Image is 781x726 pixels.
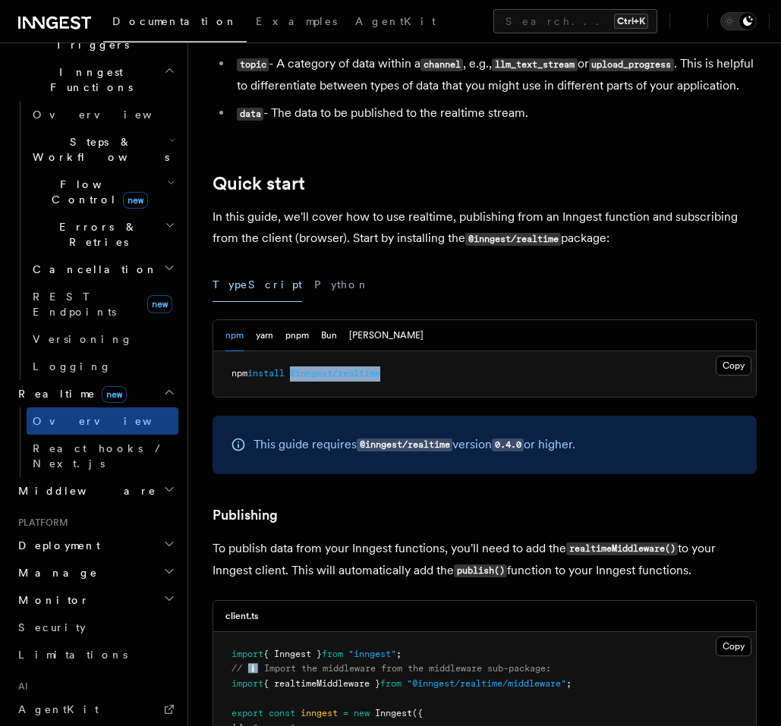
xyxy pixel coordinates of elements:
[321,320,337,351] button: Bun
[213,206,757,250] p: In this guide, we'll cover how to use realtime, publishing from an Inngest function and subscribi...
[27,283,178,325] a: REST Endpointsnew
[33,333,133,345] span: Versioning
[12,483,156,498] span: Middleware
[454,564,507,577] code: publish()
[33,291,116,318] span: REST Endpoints
[566,542,678,555] code: realtimeMiddleware()
[12,380,178,407] button: Realtimenew
[396,649,402,659] span: ;
[232,102,757,124] li: - The data to be published to the realtime stream.
[27,128,178,171] button: Steps & Workflows
[492,58,577,71] code: llm_text_stream
[231,368,247,379] span: npm
[12,517,68,529] span: Platform
[27,262,158,277] span: Cancellation
[27,219,165,250] span: Errors & Retries
[12,614,178,641] a: Security
[18,621,86,633] span: Security
[412,708,423,718] span: ({
[12,532,178,559] button: Deployment
[12,592,90,608] span: Monitor
[492,438,524,451] code: 0.4.0
[12,64,164,95] span: Inngest Functions
[493,9,657,33] button: Search...Ctrl+K
[237,108,263,121] code: data
[420,58,463,71] code: channel
[247,368,285,379] span: install
[213,173,305,194] a: Quick start
[349,320,424,351] button: [PERSON_NAME]
[357,438,452,451] code: @inngest/realtime
[355,15,436,27] span: AgentKit
[716,356,751,376] button: Copy
[237,58,269,71] code: topic
[256,15,337,27] span: Examples
[225,610,259,622] h3: client.ts
[566,678,572,689] span: ;
[12,407,178,477] div: Realtimenew
[213,538,757,582] p: To publish data from your Inngest functions, you'll need to add the to your Inngest client. This ...
[465,233,561,246] code: @inngest/realtime
[12,538,100,553] span: Deployment
[12,386,127,401] span: Realtime
[112,15,238,27] span: Documentation
[12,565,98,580] span: Manage
[33,108,189,121] span: Overview
[12,477,178,504] button: Middleware
[290,368,380,379] span: @inngest/realtime
[12,58,178,101] button: Inngest Functions
[256,320,273,351] button: yarn
[33,442,167,470] span: React hooks / Next.js
[231,649,263,659] span: import
[407,678,566,689] span: "@inngest/realtime/middleware"
[263,649,322,659] span: { Inngest }
[231,663,551,674] span: // ℹ️ Import the middleware from the middleware sub-package:
[12,559,178,586] button: Manage
[27,101,178,128] a: Overview
[27,177,167,207] span: Flow Control
[27,256,178,283] button: Cancellation
[380,678,402,689] span: from
[285,320,309,351] button: pnpm
[269,708,295,718] span: const
[346,5,445,41] a: AgentKit
[123,192,148,209] span: new
[231,678,263,689] span: import
[247,5,346,41] a: Examples
[213,504,278,526] a: Publishing
[27,435,178,477] a: React hooks / Next.js
[27,134,169,165] span: Steps & Workflows
[231,708,263,718] span: export
[716,636,751,656] button: Copy
[348,649,396,659] span: "inngest"
[27,353,178,380] a: Logging
[354,708,370,718] span: new
[263,678,380,689] span: { realtimeMiddleware }
[27,171,178,213] button: Flow Controlnew
[12,696,178,723] a: AgentKit
[18,649,128,661] span: Limitations
[12,680,28,693] span: AI
[103,5,247,42] a: Documentation
[375,708,412,718] span: Inngest
[12,586,178,614] button: Monitor
[322,649,343,659] span: from
[301,708,338,718] span: inngest
[343,708,348,718] span: =
[27,213,178,256] button: Errors & Retries
[27,325,178,353] a: Versioning
[27,407,178,435] a: Overview
[720,12,757,30] button: Toggle dark mode
[147,295,172,313] span: new
[12,641,178,668] a: Limitations
[102,386,127,403] span: new
[18,703,99,715] span: AgentKit
[225,320,244,351] button: npm
[213,268,302,302] button: TypeScript
[33,360,112,372] span: Logging
[254,434,575,456] p: This guide requires version or higher.
[12,101,178,380] div: Inngest Functions
[232,53,757,96] li: - A category of data within a , e.g., or . This is helpful to differentiate between types of data...
[314,268,370,302] button: Python
[614,14,648,29] kbd: Ctrl+K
